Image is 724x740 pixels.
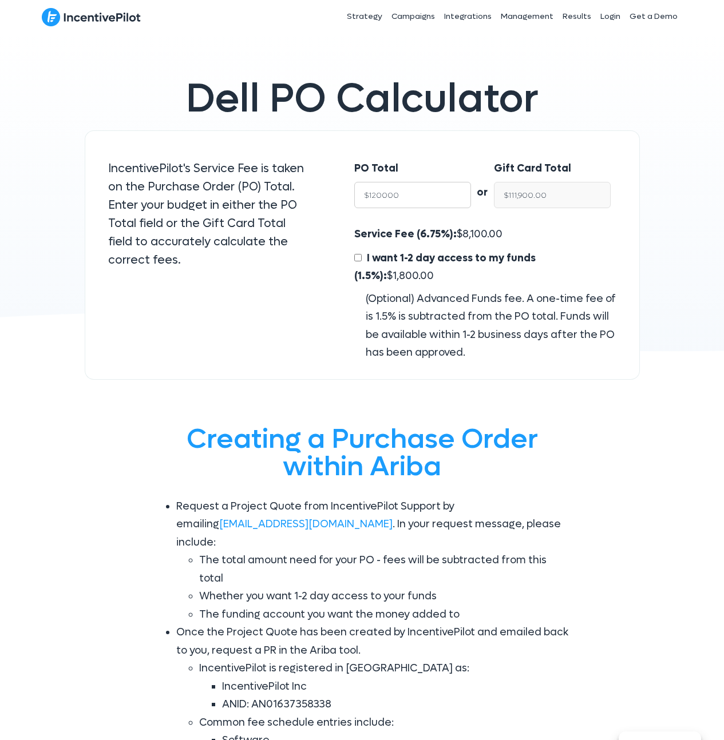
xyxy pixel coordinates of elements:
[625,2,682,31] a: Get a Demo
[354,290,616,362] div: (Optional) Advanced Funds fee. A one-time fee of is 1.5% is subtracted from the PO total. Funds w...
[342,2,387,31] a: Strategy
[494,160,571,178] label: Gift Card Total
[440,2,496,31] a: Integrations
[387,2,440,31] a: Campaigns
[354,252,536,283] span: I want 1-2 day access to my funds (1.5%):
[199,606,571,624] li: The funding account you want the money added to
[354,225,616,362] div: $
[558,2,596,31] a: Results
[354,160,398,178] label: PO Total
[199,587,571,606] li: Whether you want 1-2 day access to your funds
[222,678,571,696] li: IncentivePilot Inc
[199,659,571,714] li: IncentivePilot is registered in [GEOGRAPHIC_DATA] as:
[187,421,538,484] span: Creating a Purchase Order within Ariba
[354,254,362,261] input: I want 1-2 day access to my funds (1.5%):$1,800.00
[393,269,434,283] span: 1,800.00
[176,498,571,624] li: Request a Project Quote from IncentivePilot Support by emailing . In your request message, please...
[462,228,503,241] span: 8,100.00
[199,551,571,587] li: The total amount need for your PO - fees will be subtracted from this total
[354,252,536,283] span: $
[108,160,309,269] p: IncentivePilot's Service Fee is taken on the Purchase Order (PO) Total. Enter your budget in eith...
[354,228,457,241] span: Service Fee (6.75%):
[186,73,539,125] span: Dell PO Calculator
[222,695,571,714] li: ANID: AN01637358338
[219,518,393,531] a: [EMAIL_ADDRESS][DOMAIN_NAME]
[471,160,494,202] div: or
[264,2,683,31] nav: Header Menu
[42,7,141,27] img: IncentivePilot
[596,2,625,31] a: Login
[496,2,558,31] a: Management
